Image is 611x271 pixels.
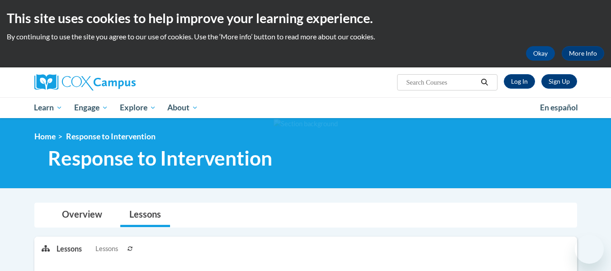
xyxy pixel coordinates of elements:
[7,32,604,42] p: By continuing to use the site you agree to our use of cookies. Use the ‘More info’ button to read...
[34,132,56,141] a: Home
[48,146,272,170] span: Response to Intervention
[114,97,162,118] a: Explore
[68,97,114,118] a: Engage
[120,203,170,227] a: Lessons
[478,77,491,88] button: Search
[167,102,198,113] span: About
[95,244,118,254] span: Lessons
[575,235,604,264] iframe: Button to launch messaging window
[53,203,111,227] a: Overview
[526,46,555,61] button: Okay
[34,74,136,90] img: Cox Campus
[21,97,591,118] div: Main menu
[34,74,206,90] a: Cox Campus
[274,119,338,129] img: Section background
[405,77,478,88] input: Search Courses
[541,74,577,89] a: Register
[74,102,108,113] span: Engage
[504,74,535,89] a: Log In
[540,103,578,112] span: En español
[161,97,204,118] a: About
[57,244,82,254] p: Lessons
[562,46,604,61] a: More Info
[534,98,584,117] a: En español
[120,102,156,113] span: Explore
[7,9,604,27] h2: This site uses cookies to help improve your learning experience.
[34,102,62,113] span: Learn
[28,97,69,118] a: Learn
[66,132,156,141] span: Response to Intervention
